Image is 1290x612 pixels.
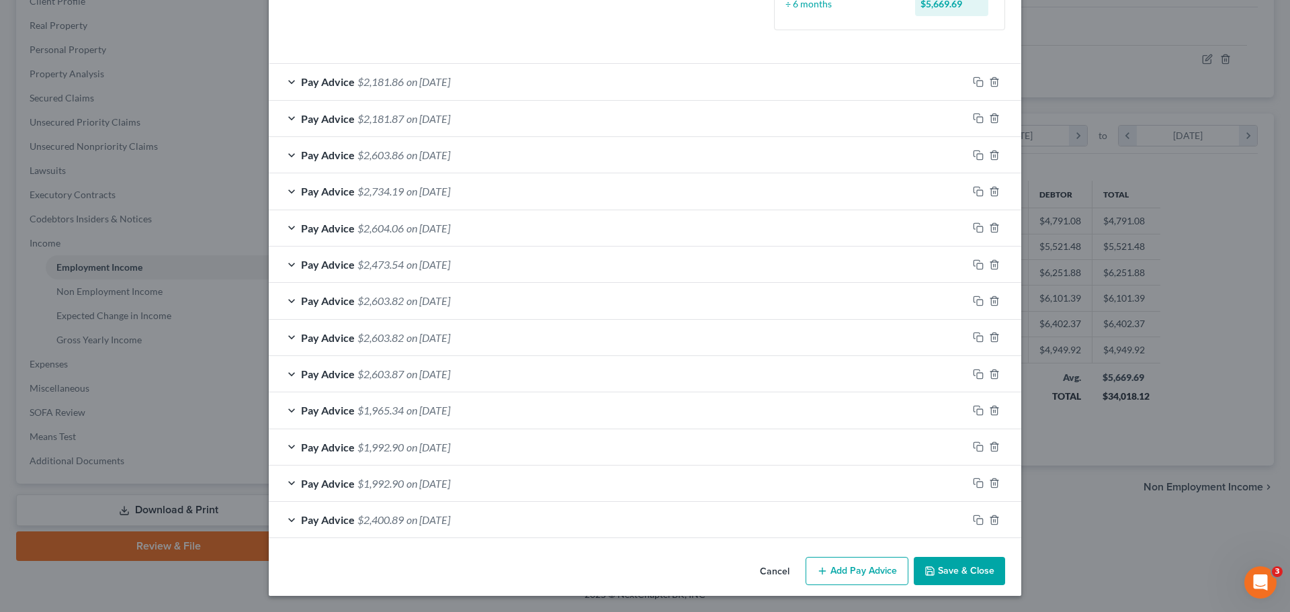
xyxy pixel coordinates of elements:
span: on [DATE] [406,148,450,161]
span: on [DATE] [406,294,450,307]
span: $2,603.87 [357,367,404,380]
span: on [DATE] [406,75,450,88]
button: Add Pay Advice [806,557,908,585]
span: Pay Advice [301,222,355,234]
span: $2,603.86 [357,148,404,161]
span: $2,473.54 [357,258,404,271]
span: Pay Advice [301,404,355,417]
span: $1,965.34 [357,404,404,417]
span: Pay Advice [301,441,355,453]
button: Cancel [749,558,800,585]
span: on [DATE] [406,477,450,490]
span: on [DATE] [406,222,450,234]
span: Pay Advice [301,148,355,161]
span: $2,604.06 [357,222,404,234]
span: $2,734.19 [357,185,404,198]
span: $2,603.82 [357,331,404,344]
span: on [DATE] [406,258,450,271]
span: on [DATE] [406,513,450,526]
span: Pay Advice [301,513,355,526]
span: $2,181.87 [357,112,404,125]
span: Pay Advice [301,185,355,198]
span: on [DATE] [406,331,450,344]
span: $2,400.89 [357,513,404,526]
span: on [DATE] [406,367,450,380]
span: 3 [1272,566,1283,577]
button: Save & Close [914,557,1005,585]
span: on [DATE] [406,112,450,125]
span: Pay Advice [301,112,355,125]
span: $1,992.90 [357,477,404,490]
span: Pay Advice [301,331,355,344]
span: Pay Advice [301,75,355,88]
span: Pay Advice [301,477,355,490]
span: Pay Advice [301,294,355,307]
span: on [DATE] [406,441,450,453]
span: Pay Advice [301,258,355,271]
span: Pay Advice [301,367,355,380]
span: on [DATE] [406,185,450,198]
span: $1,992.90 [357,441,404,453]
span: $2,603.82 [357,294,404,307]
span: $2,181.86 [357,75,404,88]
iframe: Intercom live chat [1244,566,1277,599]
span: on [DATE] [406,404,450,417]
